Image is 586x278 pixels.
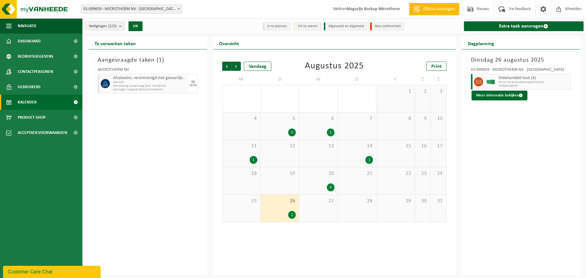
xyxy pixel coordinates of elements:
div: MICROTHERM NV [98,68,198,74]
span: 2 [418,88,427,95]
div: 1 [288,128,296,136]
td: Z [415,74,431,85]
button: OK [128,21,143,31]
span: HK-XC- 30-40-G onbehandeld hout (A) [498,81,569,84]
span: 01-099659 - MICROTHERM NV - SINT-NIKLAAS [81,5,182,14]
a: Print [426,62,447,71]
span: Vestigingen [89,22,117,31]
div: 01-099659 - MICROTHERM NV - [GEOGRAPHIC_DATA] [471,68,571,74]
span: 4 [226,115,257,122]
span: Bedrijfsgegevens [18,49,53,64]
td: D [338,74,376,85]
span: Acceptatievoorwaarden [18,125,67,140]
span: Contactpersonen [18,64,53,79]
span: Offerte aanvragen [421,6,456,12]
span: Aanvrager: Magazijn Backup Microtherm [113,88,187,92]
span: Gebruikers [18,79,41,95]
span: 15 [379,143,411,150]
a: Extra taak aanvragen [464,21,584,31]
span: 9 [418,115,427,122]
h2: Overzicht [213,37,245,49]
span: 20 [302,170,334,177]
div: 16/09 [189,84,197,87]
span: 11 [226,143,257,150]
h2: Te verwerken taken [89,37,142,49]
button: Vestigingen(2/2) [85,21,125,31]
span: 24 [434,170,443,177]
span: 19 [264,170,296,177]
div: Vandaag [244,62,271,71]
td: W [299,74,338,85]
span: Kalender [18,95,37,110]
td: M [222,74,261,85]
li: Non-conformiteit [370,22,404,31]
td: D [261,74,299,85]
span: 23 [418,170,427,177]
h2: Dagplanning [462,37,500,49]
div: 1 [250,156,257,164]
span: Dashboard [18,34,41,49]
h3: Dinsdag 26 augustus 2025 [471,56,571,65]
span: Onbehandeld hout (A) [498,76,569,81]
span: T250002469707 [498,84,569,88]
span: 3 [434,88,443,95]
span: 7 [341,115,373,122]
span: 1 [159,57,162,63]
span: Product Shop [18,110,45,125]
span: Navigatie [18,18,37,34]
strong: Magazijn Backup Microtherm [347,7,400,11]
span: 27 [302,198,334,204]
span: Omwisseling op aanvraag (excl. voorrijkost) [113,84,187,88]
span: 16 [418,143,427,150]
span: 14 [341,143,373,150]
span: 1 [379,88,411,95]
div: DI [191,80,195,84]
span: 12 [264,143,296,150]
span: 30 [418,198,427,204]
h3: Aangevraagde taken ( ) [98,56,198,65]
span: KGA Colli [113,81,187,84]
span: Print [431,64,442,69]
span: Afvalwater, verontreinigd met gevaarlijke producten [113,76,187,81]
a: Offerte aanvragen [409,3,459,15]
li: In te plannen [263,22,290,31]
div: 1 [365,156,373,164]
div: 4 [327,183,335,191]
span: Vorige [222,62,231,71]
div: 1 [327,128,335,136]
span: 18 [226,170,257,177]
span: 31 [434,198,443,204]
span: 22 [379,170,411,177]
count: (2/2) [108,24,117,28]
span: 5 [264,115,296,122]
span: 29 [379,198,411,204]
td: V [376,74,415,85]
span: 21 [341,170,373,177]
span: 13 [302,143,334,150]
div: 1 [288,211,296,219]
span: 10 [434,115,443,122]
li: Uit te voeren [293,22,321,31]
span: 8 [379,115,411,122]
span: 17 [434,143,443,150]
span: 25 [226,198,257,204]
td: Z [431,74,446,85]
span: Volgende [232,62,241,71]
span: 6 [302,115,334,122]
img: HK-XC-40-GN-00 [486,80,495,84]
button: Meer informatie bekijken [472,91,527,100]
div: Augustus 2025 [305,62,364,71]
iframe: chat widget [3,265,102,278]
span: 01-099659 - MICROTHERM NV - SINT-NIKLAAS [81,5,182,13]
li: Afgewerkt en afgemeld [324,22,367,31]
span: 26 [264,198,296,204]
span: 28 [341,198,373,204]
